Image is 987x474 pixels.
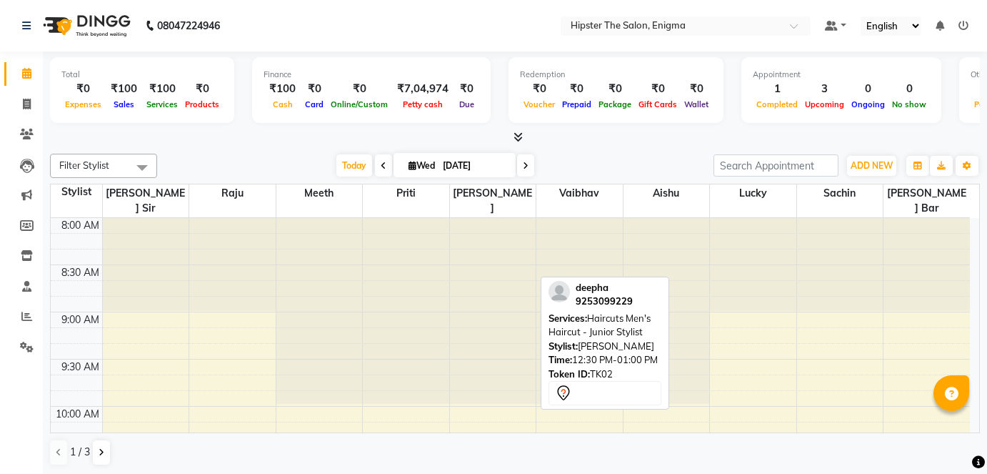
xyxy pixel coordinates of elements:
div: 9:00 AM [59,312,102,327]
span: Raju [189,184,276,202]
span: 1 / 3 [70,445,90,460]
span: Products [181,99,223,109]
span: Lucky [710,184,796,202]
div: Total [61,69,223,81]
span: meeth [276,184,363,202]
span: Completed [753,99,801,109]
span: Expenses [61,99,105,109]
div: Redemption [520,69,712,81]
button: ADD NEW [847,156,896,176]
div: [PERSON_NAME] [548,340,661,354]
div: 0 [848,81,888,97]
span: Card [301,99,327,109]
span: Wallet [681,99,712,109]
div: ₹100 [264,81,301,97]
span: Haircuts Men's Haircut - Junior Stylist [548,312,651,338]
span: priti [363,184,449,202]
div: ₹0 [327,81,391,97]
div: 10:00 AM [53,407,102,422]
div: 8:00 AM [59,218,102,233]
div: ₹0 [181,81,223,97]
span: [PERSON_NAME] [450,184,536,217]
span: Due [456,99,478,109]
span: vaibhav [536,184,623,202]
span: Wed [405,160,439,171]
div: ₹0 [61,81,105,97]
div: 8:30 AM [59,265,102,280]
span: Upcoming [801,99,848,109]
div: ₹100 [143,81,181,97]
div: 9253099229 [576,295,633,309]
span: Today [336,154,372,177]
div: ₹0 [635,81,681,97]
span: Token ID: [548,368,590,380]
div: 9:30 AM [59,360,102,375]
div: Finance [264,69,479,81]
span: sachin [797,184,883,202]
div: ₹0 [520,81,558,97]
span: Services [143,99,181,109]
input: Search Appointment [713,154,838,177]
span: Petty cash [399,99,446,109]
div: ₹100 [105,81,143,97]
div: 3 [801,81,848,97]
span: ADD NEW [851,160,893,171]
div: ₹0 [558,81,595,97]
span: Stylist: [548,340,578,352]
span: No show [888,99,930,109]
div: ₹0 [681,81,712,97]
div: ₹0 [454,81,479,97]
span: deepha [576,282,608,293]
span: Services: [548,312,587,324]
span: Cash [269,99,296,109]
div: 1 [753,81,801,97]
div: ₹0 [301,81,327,97]
span: Filter Stylist [59,159,109,171]
div: 0 [888,81,930,97]
div: ₹0 [595,81,635,97]
span: Package [595,99,635,109]
span: Voucher [520,99,558,109]
span: Ongoing [848,99,888,109]
span: Online/Custom [327,99,391,109]
div: Stylist [51,184,102,199]
div: ₹7,04,974 [391,81,454,97]
span: Sales [110,99,138,109]
div: TK02 [548,367,661,382]
img: logo [36,6,134,46]
span: [PERSON_NAME] bar [883,184,970,217]
div: Appointment [753,69,930,81]
img: profile [548,281,570,302]
input: 2025-09-03 [439,155,510,177]
span: [PERSON_NAME] sir [103,184,189,217]
span: Gift Cards [635,99,681,109]
span: Time: [548,354,572,365]
span: Prepaid [558,99,595,109]
span: Aishu [623,184,710,202]
b: 08047224946 [157,6,220,46]
div: 12:30 PM-01:00 PM [548,353,661,367]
